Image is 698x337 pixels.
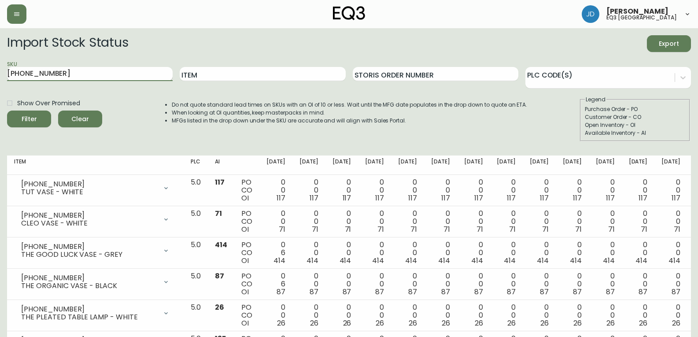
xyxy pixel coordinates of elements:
[471,256,483,266] span: 414
[509,224,516,234] span: 71
[14,241,177,260] div: [PHONE_NUMBER]THE GOOD LUCK VASE - GREY
[21,305,157,313] div: [PHONE_NUMBER]
[639,287,647,297] span: 87
[21,274,157,282] div: [PHONE_NUMBER]
[585,105,685,113] div: Purchase Order - PO
[21,251,157,259] div: THE GOOD LUCK VASE - GREY
[299,210,318,233] div: 0 0
[540,318,549,328] span: 26
[556,156,589,175] th: [DATE]
[476,224,483,234] span: 71
[21,313,157,321] div: THE PLEATED TABLE LAMP - WHITE
[585,129,685,137] div: Available Inventory - AI
[241,178,252,202] div: PO CO
[635,256,647,266] span: 414
[575,224,582,234] span: 71
[596,241,615,265] div: 0 0
[277,193,285,203] span: 117
[241,256,249,266] span: OI
[647,35,691,52] button: Export
[14,272,177,292] div: [PHONE_NUMBER]THE ORGANIC VASE - BLACK
[475,318,483,328] span: 26
[332,241,351,265] div: 0 0
[398,178,417,202] div: 0 0
[345,224,351,234] span: 71
[442,318,450,328] span: 26
[21,211,157,219] div: [PHONE_NUMBER]
[464,178,483,202] div: 0 0
[358,156,391,175] th: [DATE]
[208,156,234,175] th: AI
[215,271,224,281] span: 87
[172,109,528,117] li: When looking at OI quantities, keep masterpacks in mind.
[639,318,647,328] span: 26
[410,224,417,234] span: 71
[405,256,417,266] span: 414
[266,272,285,296] div: 0 6
[408,193,417,203] span: 117
[241,287,249,297] span: OI
[372,256,384,266] span: 414
[497,272,516,296] div: 0 0
[215,240,227,250] span: 414
[674,224,680,234] span: 71
[172,101,528,109] li: Do not quote standard lead times on SKUs with an OI of 10 or less. Wait until the MFG date popula...
[325,156,358,175] th: [DATE]
[668,256,680,266] span: 414
[540,193,549,203] span: 117
[299,178,318,202] div: 0 0
[241,318,249,328] span: OI
[606,287,615,297] span: 87
[530,241,549,265] div: 0 0
[340,256,351,266] span: 414
[507,318,516,328] span: 26
[603,256,615,266] span: 414
[563,210,582,233] div: 0 0
[365,210,384,233] div: 0 0
[343,318,351,328] span: 26
[441,193,450,203] span: 117
[654,38,684,49] span: Export
[497,178,516,202] div: 0 0
[585,96,606,104] legend: Legend
[398,304,417,327] div: 0 0
[332,304,351,327] div: 0 0
[441,287,450,297] span: 87
[21,188,157,196] div: TUT VASE - WHITE
[266,304,285,327] div: 0 0
[375,287,384,297] span: 87
[563,272,582,296] div: 0 0
[17,99,80,108] span: Show Over Promised
[172,117,528,125] li: MFGs listed in the drop down under the SKU are accurate and will align with Sales Portal.
[409,318,417,328] span: 26
[622,156,655,175] th: [DATE]
[184,156,208,175] th: PLC
[464,272,483,296] div: 0 0
[497,241,516,265] div: 0 0
[241,272,252,296] div: PO CO
[608,224,615,234] span: 71
[333,6,366,20] img: logo
[464,241,483,265] div: 0 0
[14,304,177,323] div: [PHONE_NUMBER]THE PLEATED TABLE LAMP - WHITE
[279,224,285,234] span: 71
[215,302,224,312] span: 26
[507,193,516,203] span: 117
[391,156,424,175] th: [DATE]
[585,121,685,129] div: Open Inventory - OI
[464,210,483,233] div: 0 0
[431,304,450,327] div: 0 0
[343,287,351,297] span: 87
[14,178,177,198] div: [PHONE_NUMBER]TUT VASE - WHITE
[7,156,184,175] th: Item
[438,256,450,266] span: 414
[457,156,490,175] th: [DATE]
[596,304,615,327] div: 0 0
[661,178,680,202] div: 0 0
[629,272,648,296] div: 0 0
[570,256,582,266] span: 414
[530,272,549,296] div: 0 0
[523,156,556,175] th: [DATE]
[672,318,680,328] span: 26
[596,178,615,202] div: 0 0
